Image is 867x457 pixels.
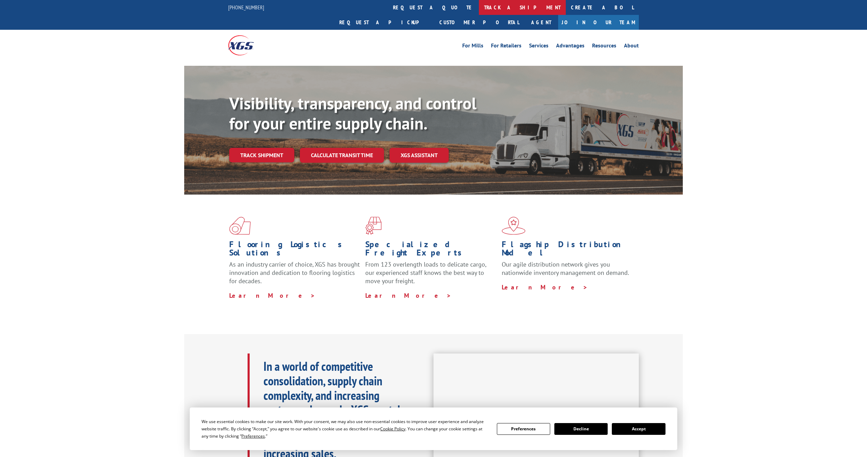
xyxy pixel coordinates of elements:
[390,148,449,163] a: XGS ASSISTANT
[502,240,633,260] h1: Flagship Distribution Model
[202,418,488,440] div: We use essential cookies to make our site work. With your consent, we may also use non-essential ...
[241,433,265,439] span: Preferences
[229,240,360,260] h1: Flooring Logistics Solutions
[462,43,483,51] a: For Mills
[365,292,452,299] a: Learn More >
[491,43,521,51] a: For Retailers
[229,260,360,285] span: As an industry carrier of choice, XGS has brought innovation and dedication to flooring logistics...
[529,43,548,51] a: Services
[380,426,405,432] span: Cookie Policy
[612,423,665,435] button: Accept
[554,423,608,435] button: Decline
[558,15,639,30] a: Join Our Team
[229,148,294,162] a: Track shipment
[365,217,382,235] img: xgs-icon-focused-on-flooring-red
[190,407,677,450] div: Cookie Consent Prompt
[365,260,496,291] p: From 123 overlength loads to delicate cargo, our experienced staff knows the best way to move you...
[502,217,526,235] img: xgs-icon-flagship-distribution-model-red
[592,43,616,51] a: Resources
[365,240,496,260] h1: Specialized Freight Experts
[502,260,629,277] span: Our agile distribution network gives you nationwide inventory management on demand.
[624,43,639,51] a: About
[334,15,434,30] a: Request a pickup
[300,148,384,163] a: Calculate transit time
[434,15,524,30] a: Customer Portal
[556,43,584,51] a: Advantages
[228,4,264,11] a: [PHONE_NUMBER]
[497,423,550,435] button: Preferences
[229,217,251,235] img: xgs-icon-total-supply-chain-intelligence-red
[229,292,315,299] a: Learn More >
[229,92,476,134] b: Visibility, transparency, and control for your entire supply chain.
[502,283,588,291] a: Learn More >
[524,15,558,30] a: Agent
